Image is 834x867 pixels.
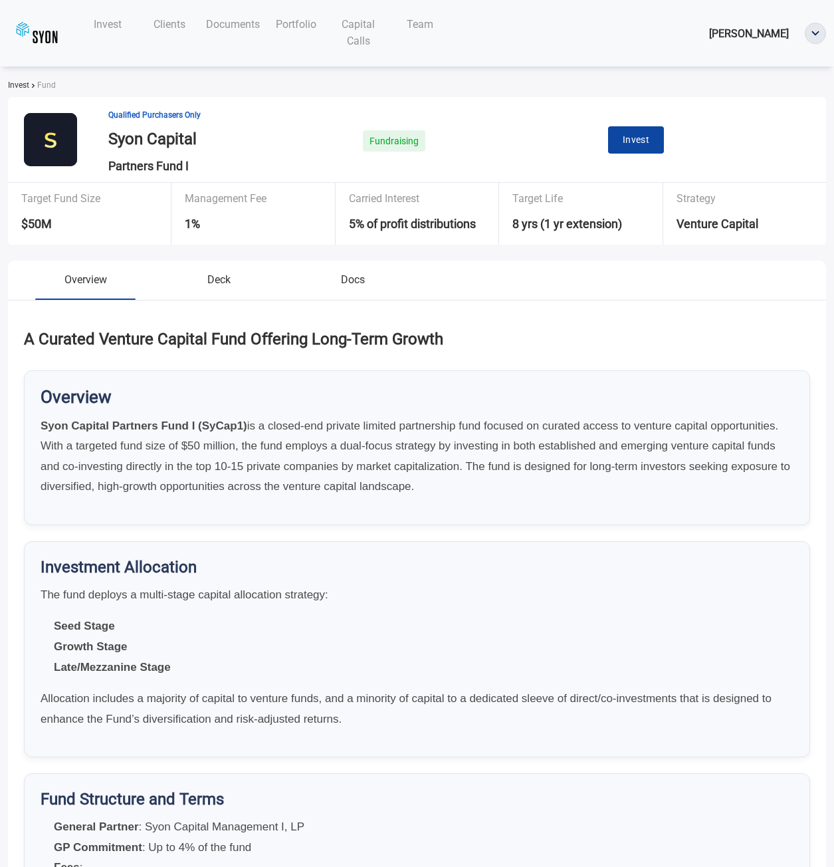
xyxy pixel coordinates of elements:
[623,132,650,148] span: Invest
[201,11,265,38] a: Documents
[342,18,375,47] span: Capital Calls
[35,80,56,90] span: Fund
[349,215,509,239] div: 5% of profit distributions
[185,215,303,239] div: 1%
[16,21,58,45] img: syoncap.png
[389,11,451,38] a: Team
[108,127,305,152] div: Syon Capital
[76,11,138,38] a: Invest
[108,109,305,122] div: Qualified Purchasers Only
[139,11,201,38] a: Clients
[54,820,139,833] strong: General Partner
[154,18,185,31] span: Clients
[41,420,247,432] strong: Syon Capital Partners Fund I (SyCap1)
[512,215,673,239] div: 8 yrs (1 yr extension)
[24,113,77,166] img: thamesville
[108,157,305,176] div: Partners Fund I
[19,271,152,299] button: Overview
[8,80,29,90] span: Invest
[608,126,665,154] button: Invest
[54,841,142,854] strong: GP Commitment
[54,620,115,632] strong: Seed Stage
[41,585,793,606] p: The fund deploys a multi-stage capital allocation strategy:
[677,188,819,215] div: Strategy
[265,11,327,38] a: Portfolio
[41,387,793,408] h2: Overview
[24,327,810,352] div: A Curated Venture Capital Fund Offering Long-Term Growth
[54,838,793,858] li: : Up to 4% of the fund
[94,18,122,31] span: Invest
[512,188,673,215] div: Target Life
[276,18,316,31] span: Portfolio
[152,271,286,299] button: Deck
[363,127,425,155] div: Fundraising
[206,18,260,31] span: Documents
[41,416,793,497] p: is a closed-end private limited partnership fund focused on curated access to venture capital opp...
[54,661,171,674] strong: Late/Mezzanine Stage
[185,188,303,215] div: Management Fee
[286,271,419,299] button: Docs
[21,215,152,239] div: $50M
[805,23,826,44] button: ellipse
[41,558,793,577] h3: Investment Allocation
[54,817,793,838] li: : Syon Capital Management I, LP
[41,790,793,809] h3: Fund Structure and Terms
[349,188,509,215] div: Carried Interest
[21,188,152,215] div: Target Fund Size
[709,27,789,40] span: [PERSON_NAME]
[327,11,389,55] a: Capital Calls
[41,689,793,729] p: Allocation includes a majority of capital to venture funds, and a minority of capital to a dedica...
[32,84,35,88] img: sidearrow
[805,23,825,43] img: ellipse
[407,18,433,31] span: Team
[677,215,819,239] div: Venture Capital
[54,640,128,653] strong: Growth Stage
